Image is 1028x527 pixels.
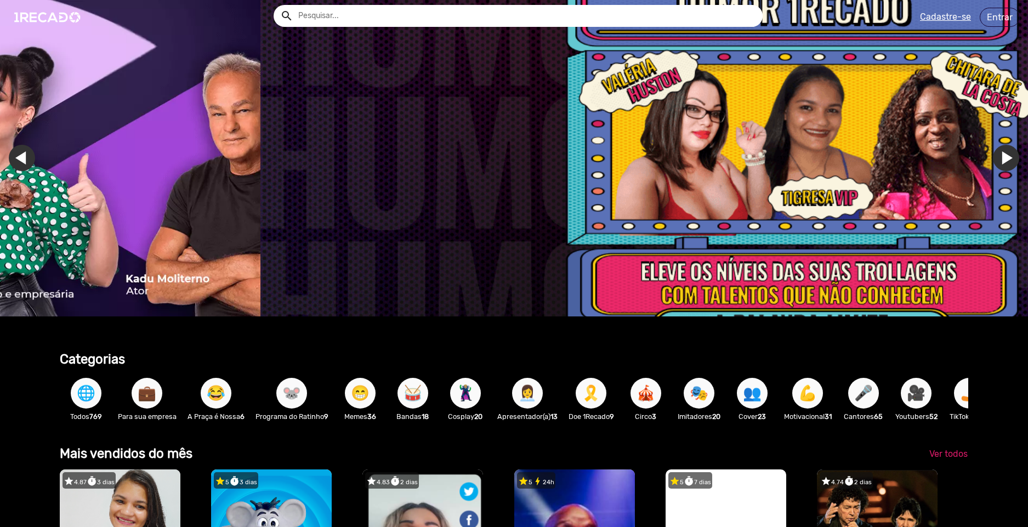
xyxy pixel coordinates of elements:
[132,378,162,409] button: 💼
[474,412,482,421] b: 20
[907,378,925,409] span: 🎥
[518,378,537,409] span: 👩‍💼
[445,411,486,422] p: Cosplay
[582,378,600,409] span: 🎗️
[255,411,328,422] p: Programa do Ratinho
[848,378,879,409] button: 🎤
[737,378,768,409] button: 👥
[960,378,979,409] span: 🤳🏼
[392,411,434,422] p: Bandas
[188,411,245,422] p: A Praça é Nossa
[576,378,606,409] button: 🎗️
[825,412,832,421] b: 31
[784,411,832,422] p: Motivacional
[569,411,614,422] p: Doe 1Recado
[201,378,231,409] button: 😂
[874,412,883,421] b: 65
[712,412,720,421] b: 20
[240,412,245,421] b: 6
[678,411,720,422] p: Imitadores
[731,411,773,422] p: Cover
[497,411,558,422] p: Apresentador(a)
[71,378,101,409] button: 🌐
[345,378,376,409] button: 😁
[652,412,656,421] b: 3
[397,378,428,409] button: 🥁
[758,412,766,421] b: 23
[743,378,762,409] span: 👥
[631,378,661,409] button: 🎪
[920,12,971,22] u: Cadastre-se
[792,378,823,409] button: 💪
[843,411,884,422] p: Cantores
[895,411,938,422] p: Youtubers
[929,449,968,459] span: Ver todos
[798,378,817,409] span: 💪
[351,378,370,409] span: 😁
[280,9,293,22] mat-icon: Example home icon
[954,378,985,409] button: 🤳🏼
[207,378,225,409] span: 😂
[512,378,543,409] button: 👩‍💼
[901,378,932,409] button: 🎥
[684,378,714,409] button: 🎭
[450,378,481,409] button: 🦹🏼‍♀️
[456,378,475,409] span: 🦹🏼‍♀️
[276,5,296,25] button: Example home icon
[60,352,125,367] b: Categorias
[929,412,938,421] b: 52
[269,145,296,171] a: Ir para o slide anterior
[854,378,873,409] span: 🎤
[65,411,107,422] p: Todos
[404,378,422,409] span: 🥁
[367,412,376,421] b: 36
[610,412,614,421] b: 9
[550,412,558,421] b: 13
[422,412,429,421] b: 18
[690,378,708,409] span: 🎭
[118,411,177,422] p: Para sua empresa
[138,378,156,409] span: 💼
[324,412,328,421] b: 9
[89,412,102,421] b: 769
[339,411,381,422] p: Memes
[276,378,307,409] button: 🐭
[637,378,655,409] span: 🎪
[60,446,192,461] b: Mais vendidos do mês
[625,411,667,422] p: Circo
[282,378,301,409] span: 🐭
[949,411,990,422] p: TikTokers
[77,378,95,409] span: 🌐
[225,145,252,171] a: Ir para o próximo slide
[290,5,763,27] input: Pesquisar...
[980,8,1020,27] a: Entrar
